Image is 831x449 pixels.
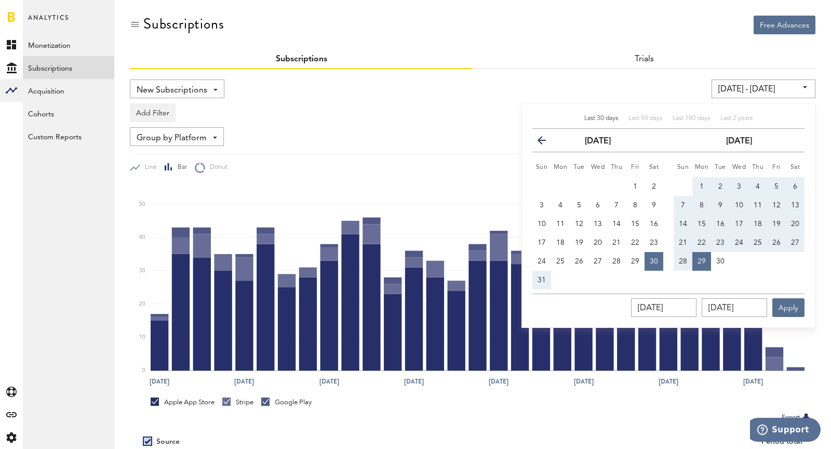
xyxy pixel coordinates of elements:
[786,215,805,233] button: 20
[584,115,618,122] span: Last 30 days
[772,164,781,170] small: Friday
[650,220,658,228] span: 16
[614,202,619,209] span: 7
[692,233,711,252] button: 22
[659,377,678,386] text: [DATE]
[674,252,692,271] button: 28
[730,215,748,233] button: 17
[698,239,706,246] span: 22
[137,82,207,99] span: New Subscriptions
[791,239,799,246] span: 27
[786,196,805,215] button: 13
[743,377,763,386] text: [DATE]
[698,220,706,228] span: 15
[649,164,659,170] small: Saturday
[139,202,145,207] text: 50
[679,239,687,246] span: 21
[748,196,767,215] button: 11
[702,298,767,317] input: __/__/____
[772,202,781,209] span: 12
[585,137,611,146] strong: [DATE]
[626,215,645,233] button: 15
[767,215,786,233] button: 19
[800,412,812,424] img: Export
[532,252,551,271] button: 24
[754,239,762,246] span: 25
[551,196,570,215] button: 4
[156,438,180,446] div: Source
[319,377,339,386] text: [DATE]
[556,239,565,246] span: 18
[532,271,551,289] button: 31
[538,239,546,246] span: 17
[715,164,726,170] small: Tuesday
[767,177,786,196] button: 5
[486,438,802,446] div: Period total
[750,418,821,444] iframe: Opens a widget where you can find more information
[611,164,623,170] small: Thursday
[130,103,176,122] button: Add Filter
[139,268,145,273] text: 30
[735,220,743,228] span: 17
[631,239,639,246] span: 22
[767,196,786,215] button: 12
[142,368,145,373] text: 0
[538,258,546,265] span: 24
[635,55,654,63] a: Trials
[631,164,639,170] small: Friday
[711,233,730,252] button: 23
[222,398,253,407] div: Stripe
[594,239,602,246] span: 20
[732,164,746,170] small: Wednesday
[28,11,69,33] span: Analytics
[551,252,570,271] button: 25
[772,220,781,228] span: 19
[556,258,565,265] span: 25
[532,196,551,215] button: 3
[692,177,711,196] button: 1
[779,411,815,425] button: Export
[554,164,568,170] small: Monday
[23,33,114,56] a: Monetization
[772,239,781,246] span: 26
[674,196,692,215] button: 7
[650,258,658,265] span: 30
[538,220,546,228] span: 10
[574,377,594,386] text: [DATE]
[674,233,692,252] button: 21
[735,202,743,209] span: 10
[140,163,157,172] span: Line
[645,196,663,215] button: 9
[726,137,752,146] strong: [DATE]
[612,239,621,246] span: 21
[735,239,743,246] span: 24
[594,258,602,265] span: 27
[612,220,621,228] span: 14
[730,177,748,196] button: 3
[711,196,730,215] button: 9
[790,164,800,170] small: Saturday
[628,115,662,122] span: Last 90 days
[677,164,689,170] small: Sunday
[607,196,626,215] button: 7
[607,233,626,252] button: 21
[791,202,799,209] span: 13
[754,220,762,228] span: 18
[612,258,621,265] span: 28
[626,177,645,196] button: 1
[234,377,254,386] text: [DATE]
[716,258,725,265] span: 30
[575,258,583,265] span: 26
[588,215,607,233] button: 13
[754,202,762,209] span: 11
[538,276,546,284] span: 31
[588,196,607,215] button: 6
[679,220,687,228] span: 14
[536,164,548,170] small: Sunday
[607,215,626,233] button: 14
[631,258,639,265] span: 29
[695,164,709,170] small: Monday
[626,196,645,215] button: 8
[652,183,656,190] span: 2
[645,252,663,271] button: 30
